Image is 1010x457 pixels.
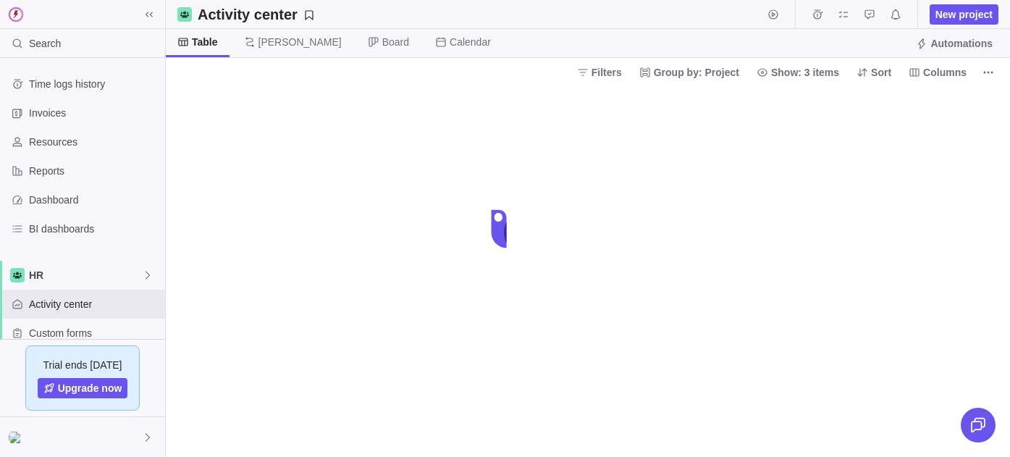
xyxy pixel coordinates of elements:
[9,432,26,443] img: Show
[634,62,745,83] span: Group by: Project
[885,11,906,22] a: Notifications
[851,62,897,83] span: Sort
[29,268,142,282] span: HR
[450,35,491,49] span: Calendar
[29,36,61,51] span: Search
[871,65,891,80] span: Sort
[978,62,998,83] span: More actions
[833,11,854,22] a: My assignments
[833,4,854,25] span: My assignments
[930,36,993,51] span: Automations
[910,33,998,54] span: Automations
[9,429,26,446] div: Helen Smith
[771,65,839,80] span: Show: 3 items
[29,297,159,311] span: Activity center
[29,106,159,120] span: Invoices
[859,11,880,22] a: Approval requests
[29,326,159,340] span: Custom forms
[476,200,534,258] div: loading
[29,222,159,236] span: BI dashboards
[807,4,828,25] span: Time logs
[29,77,159,91] span: Time logs history
[751,62,845,83] span: Show: 3 items
[38,378,128,398] a: Upgrade now
[807,11,828,22] a: Time logs
[29,164,159,178] span: Reports
[885,4,906,25] span: Notifications
[592,65,622,80] span: Filters
[29,193,159,207] span: Dashboard
[763,4,783,25] span: Start timer
[382,35,409,49] span: Board
[192,35,218,49] span: Table
[859,4,880,25] span: Approval requests
[258,35,342,49] span: [PERSON_NAME]
[198,4,298,25] h2: Activity center
[58,381,122,395] span: Upgrade now
[192,4,321,25] span: Save your current layout and filters as a View
[571,62,628,83] span: Filters
[6,4,26,25] img: logo
[935,7,993,22] span: New project
[654,65,739,80] span: Group by: Project
[903,62,972,83] span: Columns
[43,358,122,372] span: Trial ends [DATE]
[29,135,159,149] span: Resources
[930,4,998,25] span: New project
[923,65,967,80] span: Columns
